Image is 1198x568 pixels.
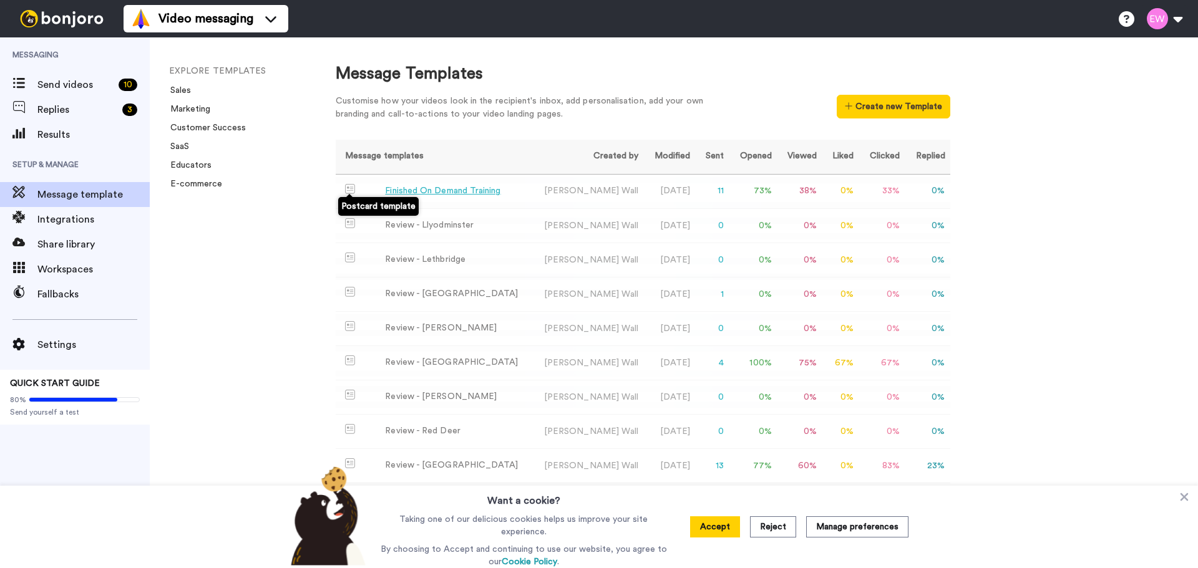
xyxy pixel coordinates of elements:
[822,483,859,517] td: 0 %
[131,9,151,29] img: vm-color.svg
[643,449,695,483] td: [DATE]
[280,466,372,566] img: bear-with-cookie.png
[345,458,356,468] img: Message-temps.svg
[531,483,644,517] td: [PERSON_NAME]
[777,243,822,277] td: 0 %
[695,243,729,277] td: 0
[37,77,114,92] span: Send videos
[10,395,26,405] span: 80%
[385,185,500,198] div: Finished On Demand Training
[531,415,644,449] td: [PERSON_NAME]
[695,312,729,346] td: 0
[729,346,777,380] td: 100 %
[163,105,210,113] a: Marketing
[905,312,950,346] td: 0 %
[643,140,695,174] th: Modified
[122,103,137,116] div: 3
[643,277,695,312] td: [DATE]
[531,312,644,346] td: [PERSON_NAME]
[621,359,638,367] span: Wall
[905,415,950,449] td: 0 %
[531,277,644,312] td: [PERSON_NAME]
[729,277,777,312] td: 0 %
[729,174,777,209] td: 73 %
[695,380,729,415] td: 0
[777,415,822,449] td: 0 %
[531,449,644,483] td: [PERSON_NAME]
[345,321,356,331] img: Message-temps.svg
[905,277,950,312] td: 0 %
[643,174,695,209] td: [DATE]
[345,218,356,228] img: Message-temps.svg
[163,161,212,170] a: Educators
[621,393,638,402] span: Wall
[777,209,822,243] td: 0 %
[905,209,950,243] td: 0 %
[905,243,950,277] td: 0 %
[643,380,695,415] td: [DATE]
[531,380,644,415] td: [PERSON_NAME]
[338,197,419,216] div: Postcard template
[345,390,356,400] img: Message-temps.svg
[695,140,729,174] th: Sent
[169,65,338,78] li: EXPLORE TEMPLATES
[859,243,905,277] td: 0 %
[643,346,695,380] td: [DATE]
[345,184,356,194] img: Message-temps.svg
[822,209,859,243] td: 0 %
[345,287,356,297] img: Message-temps.svg
[385,459,518,472] div: Review - [GEOGRAPHIC_DATA]
[345,355,356,365] img: Message-temps.svg
[777,483,822,517] td: 0 %
[531,140,644,174] th: Created by
[643,483,695,517] td: [DATE]
[695,346,729,380] td: 4
[729,483,777,517] td: 0 %
[690,516,740,537] button: Accept
[695,209,729,243] td: 0
[695,449,729,483] td: 13
[385,322,497,335] div: Review - [PERSON_NAME]
[806,516,908,537] button: Manage preferences
[385,356,518,369] div: Review - [GEOGRAPHIC_DATA]
[695,277,729,312] td: 1
[336,95,723,121] div: Customise how your videos look in the recipient's inbox, add personalisation, add your own brandi...
[643,243,695,277] td: [DATE]
[822,415,859,449] td: 0 %
[859,140,905,174] th: Clicked
[822,140,859,174] th: Liked
[377,543,670,568] p: By choosing to Accept and continuing to use our website, you agree to our .
[905,449,950,483] td: 23 %
[15,10,109,27] img: bj-logo-header-white.svg
[859,346,905,380] td: 67 %
[777,174,822,209] td: 38 %
[37,337,150,352] span: Settings
[119,79,137,91] div: 10
[621,221,638,230] span: Wall
[695,483,729,517] td: 1
[777,312,822,346] td: 0 %
[822,277,859,312] td: 0 %
[345,253,356,262] img: Message-temps.svg
[621,256,638,264] span: Wall
[621,186,638,195] span: Wall
[777,449,822,483] td: 60 %
[502,557,557,566] a: Cookie Policy
[643,209,695,243] td: [DATE]
[777,140,822,174] th: Viewed
[621,290,638,299] span: Wall
[10,379,100,388] span: QUICK START GUIDE
[822,380,859,415] td: 0 %
[37,287,150,302] span: Fallbacks
[531,174,644,209] td: [PERSON_NAME]
[531,346,644,380] td: [PERSON_NAME]
[837,95,950,118] button: Create new Template
[859,174,905,209] td: 33 %
[158,10,253,27] span: Video messaging
[859,449,905,483] td: 83 %
[822,312,859,346] td: 0 %
[729,312,777,346] td: 0 %
[345,424,356,434] img: Message-temps.svg
[37,237,150,252] span: Share library
[37,187,150,202] span: Message template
